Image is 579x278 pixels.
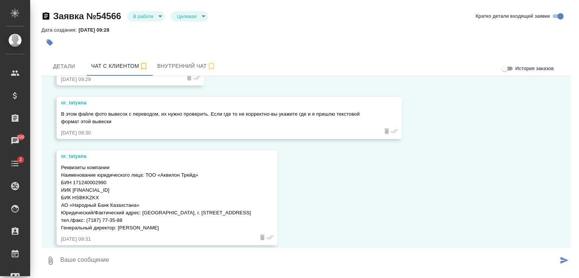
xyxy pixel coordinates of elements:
div: В работе [127,11,165,21]
span: История заказов [515,65,554,72]
a: Заявка №54566 [53,11,121,21]
span: Детали [46,62,82,71]
a: 2 [2,154,28,173]
span: В этом файле фото вывесок с переводом, их нужно проверить. Если где то не корректно-вы укажите гд... [61,111,361,124]
span: Реквизиты компании Наименование юридического лица: ТОО «Аквилон Трейд» БИН 171240002990 ИИК [FINA... [61,165,251,231]
button: Добавить тэг [41,34,58,51]
button: Скопировать ссылку [41,12,51,21]
svg: Подписаться [139,62,148,71]
span: Чат с клиентом [91,61,148,71]
span: 2 [15,156,26,163]
button: Целевая [175,13,199,20]
p: Дата создания: [41,27,78,33]
svg: Подписаться [207,62,216,71]
div: [DATE] 09:30 [61,129,375,137]
button: В работе [131,13,156,20]
span: 100 [12,133,29,141]
div: or_tatyana [61,99,375,107]
div: [DATE] 09:31 [61,235,251,243]
div: or_tatyana [61,153,251,160]
button: 391680471 (or_tatyana) - (undefined) [87,57,153,76]
span: Кратко детали входящей заявки [476,12,550,20]
a: 100 [2,131,28,150]
p: [DATE] 09:28 [78,27,115,33]
div: [DATE] 09:29 [61,76,178,83]
div: В работе [171,11,208,21]
span: Внутренний чат [157,61,216,71]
